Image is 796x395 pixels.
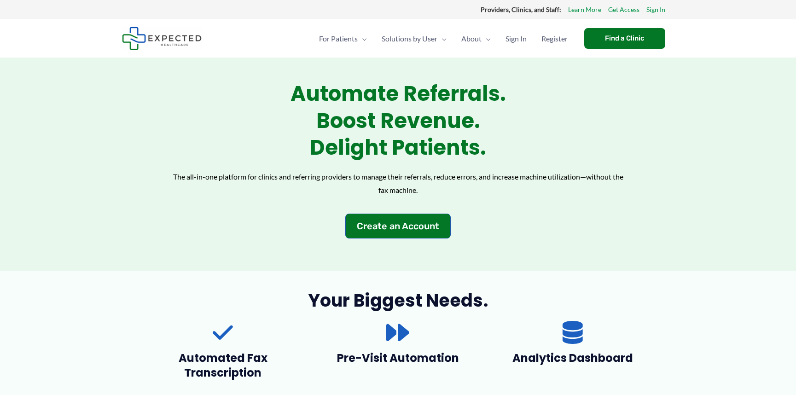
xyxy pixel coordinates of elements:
[512,350,633,366] span: Analytics Dashboard
[319,23,358,55] span: For Patients
[358,23,367,55] span: Menu Toggle
[312,23,575,55] nav: Primary Site Navigation
[382,23,437,55] span: Solutions by User
[140,134,656,162] h2: Delight Patients.
[541,23,568,55] span: Register
[374,23,454,55] a: Solutions by UserMenu Toggle
[173,170,624,197] p: The all-in-one platform for clinics and referring providers to manage their referrals, reduce err...
[505,23,527,55] span: Sign In
[461,23,482,55] span: About
[357,221,439,231] span: Create an Account
[584,28,665,49] a: Find a Clinic
[312,23,374,55] a: For PatientsMenu Toggle
[140,81,656,108] h2: Automate Referrals.
[481,6,561,13] strong: Providers, Clinics, and Staff:
[140,289,656,312] h2: Your biggest needs.
[534,23,575,55] a: Register
[337,350,459,366] span: Pre-Visit Automation
[454,23,498,55] a: AboutMenu Toggle
[498,23,534,55] a: Sign In
[646,4,665,16] a: Sign In
[345,214,451,238] a: Create an Account
[437,23,447,55] span: Menu Toggle
[608,4,639,16] a: Get Access
[179,350,267,380] span: Automated Fax Transcription
[140,108,656,135] h2: Boost Revenue.
[482,23,491,55] span: Menu Toggle
[568,4,601,16] a: Learn More
[122,27,202,50] img: Expected Healthcare Logo - side, dark font, small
